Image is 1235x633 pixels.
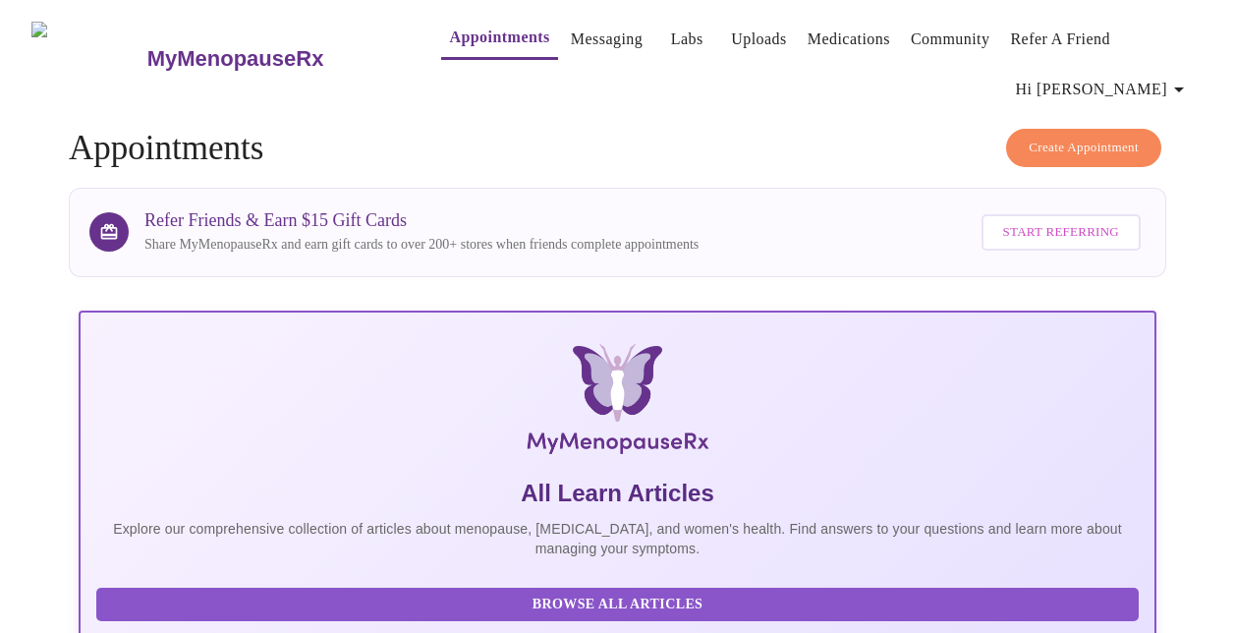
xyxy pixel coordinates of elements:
[1016,76,1191,103] span: Hi [PERSON_NAME]
[449,24,549,51] a: Appointments
[144,235,699,255] p: Share MyMenopauseRx and earn gift cards to over 200+ stores when friends complete appointments
[982,214,1141,251] button: Start Referring
[563,20,650,59] button: Messaging
[1008,70,1199,109] button: Hi [PERSON_NAME]
[1010,26,1110,53] a: Refer a Friend
[655,20,718,59] button: Labs
[1002,20,1118,59] button: Refer a Friend
[911,26,990,53] a: Community
[1003,221,1119,244] span: Start Referring
[731,26,787,53] a: Uploads
[800,20,898,59] button: Medications
[258,344,977,462] img: MyMenopauseRx Logo
[441,18,557,60] button: Appointments
[96,595,1144,611] a: Browse All Articles
[69,129,1166,168] h4: Appointments
[96,519,1139,558] p: Explore our comprehensive collection of articles about menopause, [MEDICAL_DATA], and women's hea...
[977,204,1146,260] a: Start Referring
[116,593,1119,617] span: Browse All Articles
[1006,129,1161,167] button: Create Appointment
[144,210,699,231] h3: Refer Friends & Earn $15 Gift Cards
[571,26,643,53] a: Messaging
[1029,137,1139,159] span: Create Appointment
[671,26,703,53] a: Labs
[96,478,1139,509] h5: All Learn Articles
[808,26,890,53] a: Medications
[903,20,998,59] button: Community
[96,588,1139,622] button: Browse All Articles
[144,25,402,93] a: MyMenopauseRx
[723,20,795,59] button: Uploads
[31,22,144,95] img: MyMenopauseRx Logo
[147,46,324,72] h3: MyMenopauseRx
